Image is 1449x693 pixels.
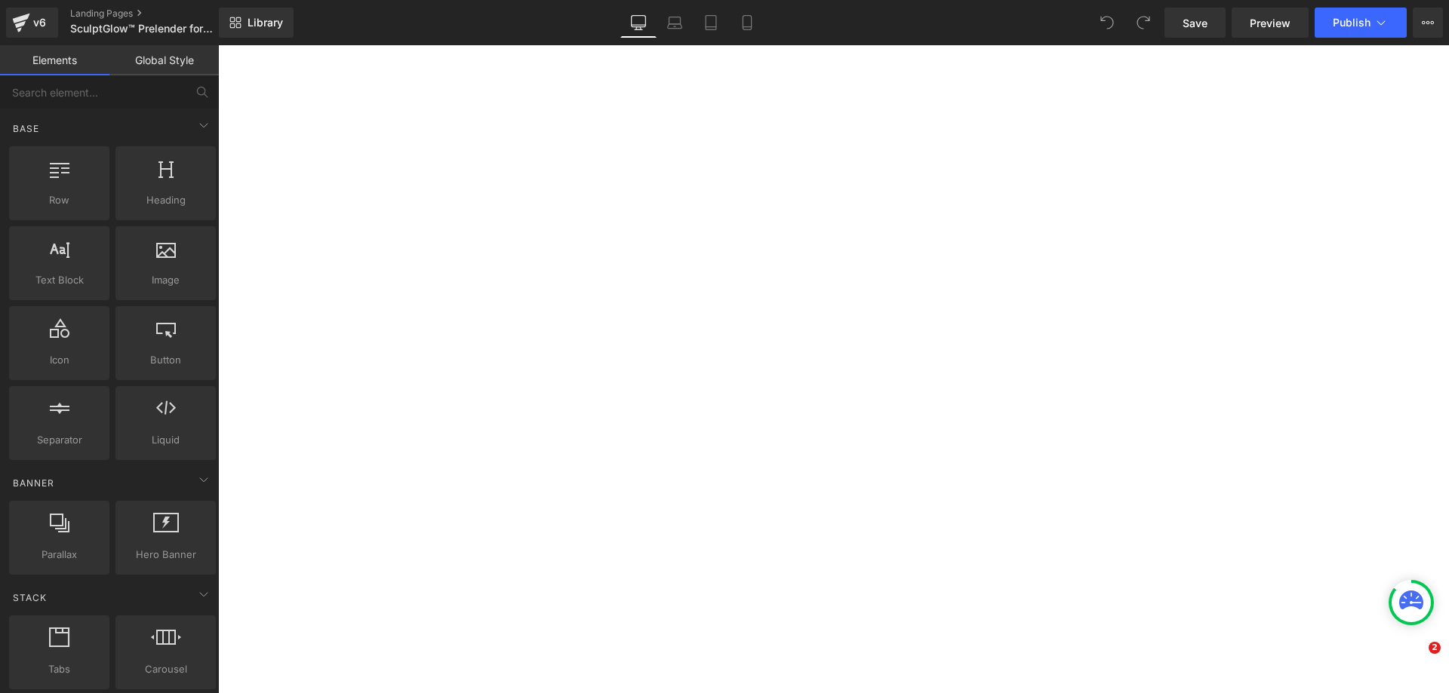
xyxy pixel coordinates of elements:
a: Landing Pages [70,8,244,20]
a: Desktop [620,8,657,38]
a: Global Style [109,45,219,75]
span: Separator [14,432,105,448]
span: Parallax [14,547,105,563]
span: Text Block [14,272,105,288]
a: Tablet [693,8,729,38]
span: Stack [11,590,48,605]
span: Library [248,16,283,29]
span: Save [1183,15,1207,31]
span: Icon [14,352,105,368]
button: Undo [1092,8,1122,38]
a: v6 [6,8,58,38]
span: Base [11,121,41,136]
span: SculptGlow™ Prelender for Swelling and [MEDICAL_DATA] [70,23,215,35]
a: New Library [219,8,294,38]
a: Mobile [729,8,765,38]
span: Banner [11,476,56,490]
button: Publish [1315,8,1407,38]
span: Row [14,192,105,208]
span: Tabs [14,661,105,677]
span: Publish [1333,17,1371,29]
span: Liquid [120,432,211,448]
iframe: Intercom live chat [1398,642,1434,678]
span: Heading [120,192,211,208]
button: Redo [1128,8,1158,38]
span: Hero Banner [120,547,211,563]
span: Image [120,272,211,288]
button: More [1413,8,1443,38]
a: Preview [1232,8,1309,38]
span: Carousel [120,661,211,677]
a: Laptop [657,8,693,38]
div: v6 [30,13,49,32]
span: 2 [1429,642,1441,654]
span: Button [120,352,211,368]
span: Preview [1250,15,1291,31]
